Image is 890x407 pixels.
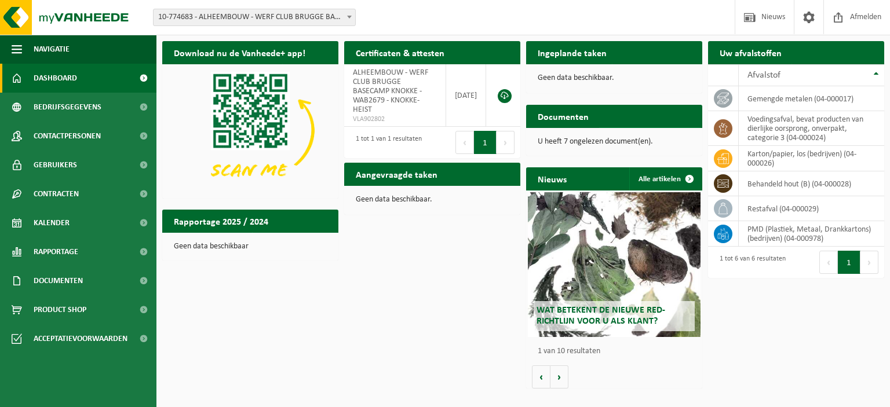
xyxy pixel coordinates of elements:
p: 1 van 10 resultaten [538,347,696,355]
a: Alle artikelen [629,167,701,190]
td: karton/papier, los (bedrijven) (04-000026) [739,146,884,171]
h2: Nieuws [526,167,578,190]
button: Vorige [532,365,550,388]
button: Volgende [550,365,568,388]
span: 10-774683 - ALHEEMBOUW - WERF CLUB BRUGGE BASECAMP KNOKKE - WAB2679 - KNOKKE-HEIST [154,9,355,25]
span: Navigatie [34,35,70,64]
span: Kalender [34,208,70,237]
span: Contactpersonen [34,122,101,151]
span: Contracten [34,179,79,208]
span: Bedrijfsgegevens [34,93,101,122]
p: Geen data beschikbaar. [356,196,509,204]
div: 1 tot 1 van 1 resultaten [350,130,422,155]
span: Afvalstof [747,71,780,80]
a: Bekijk rapportage [252,232,337,255]
p: U heeft 7 ongelezen document(en). [538,138,691,146]
td: PMD (Plastiek, Metaal, Drankkartons) (bedrijven) (04-000978) [739,221,884,247]
span: VLA902802 [353,115,437,124]
h2: Aangevraagde taken [344,163,449,185]
img: Download de VHEPlus App [162,64,338,196]
span: Gebruikers [34,151,77,179]
h2: Documenten [526,105,600,127]
td: behandeld hout (B) (04-000028) [739,171,884,196]
h2: Rapportage 2025 / 2024 [162,210,280,232]
h2: Uw afvalstoffen [708,41,793,64]
button: Next [860,251,878,274]
td: voedingsafval, bevat producten van dierlijke oorsprong, onverpakt, categorie 3 (04-000024) [739,111,884,146]
h2: Ingeplande taken [526,41,618,64]
span: ALHEEMBOUW - WERF CLUB BRUGGE BASECAMP KNOKKE - WAB2679 - KNOKKE-HEIST [353,68,428,114]
a: Wat betekent de nieuwe RED-richtlijn voor u als klant? [528,192,701,337]
span: Wat betekent de nieuwe RED-richtlijn voor u als klant? [537,306,665,326]
span: Acceptatievoorwaarden [34,324,127,353]
p: Geen data beschikbaar [174,243,327,251]
td: restafval (04-000029) [739,196,884,221]
span: Rapportage [34,237,78,266]
button: Next [497,131,515,154]
button: 1 [838,251,860,274]
span: 10-774683 - ALHEEMBOUW - WERF CLUB BRUGGE BASECAMP KNOKKE - WAB2679 - KNOKKE-HEIST [153,9,356,26]
td: gemengde metalen (04-000017) [739,86,884,111]
span: Dashboard [34,64,77,93]
td: [DATE] [446,64,486,127]
button: 1 [474,131,497,154]
button: Previous [455,131,474,154]
h2: Download nu de Vanheede+ app! [162,41,317,64]
p: Geen data beschikbaar. [538,74,691,82]
span: Documenten [34,266,83,295]
button: Previous [819,251,838,274]
h2: Certificaten & attesten [344,41,456,64]
div: 1 tot 6 van 6 resultaten [714,250,786,275]
span: Product Shop [34,295,86,324]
